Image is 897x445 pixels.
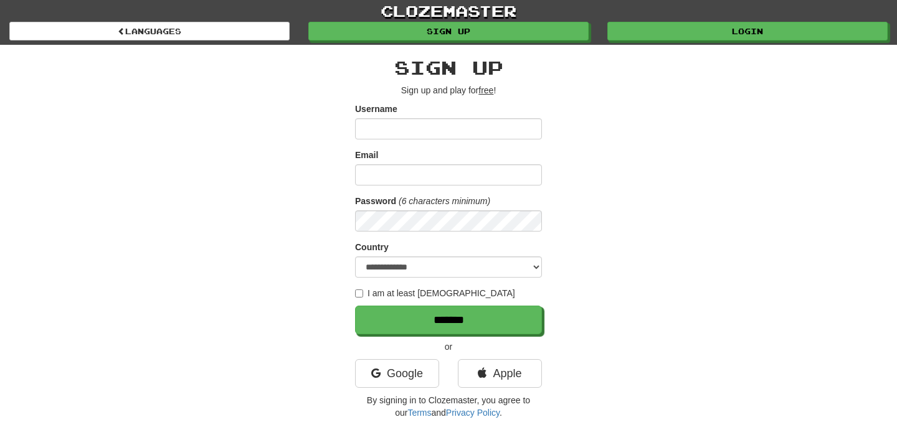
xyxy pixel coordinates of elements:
[399,196,490,206] em: (6 characters minimum)
[355,195,396,207] label: Password
[355,57,542,78] h2: Sign up
[607,22,888,40] a: Login
[9,22,290,40] a: Languages
[355,287,515,299] label: I am at least [DEMOGRAPHIC_DATA]
[355,241,389,253] label: Country
[308,22,589,40] a: Sign up
[355,103,397,115] label: Username
[355,84,542,96] p: Sign up and play for !
[355,340,542,353] p: or
[478,85,493,95] u: free
[407,408,431,418] a: Terms
[446,408,500,418] a: Privacy Policy
[355,359,439,388] a: Google
[355,149,378,161] label: Email
[355,289,363,297] input: I am at least [DEMOGRAPHIC_DATA]
[458,359,542,388] a: Apple
[355,394,542,419] p: By signing in to Clozemaster, you agree to our and .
